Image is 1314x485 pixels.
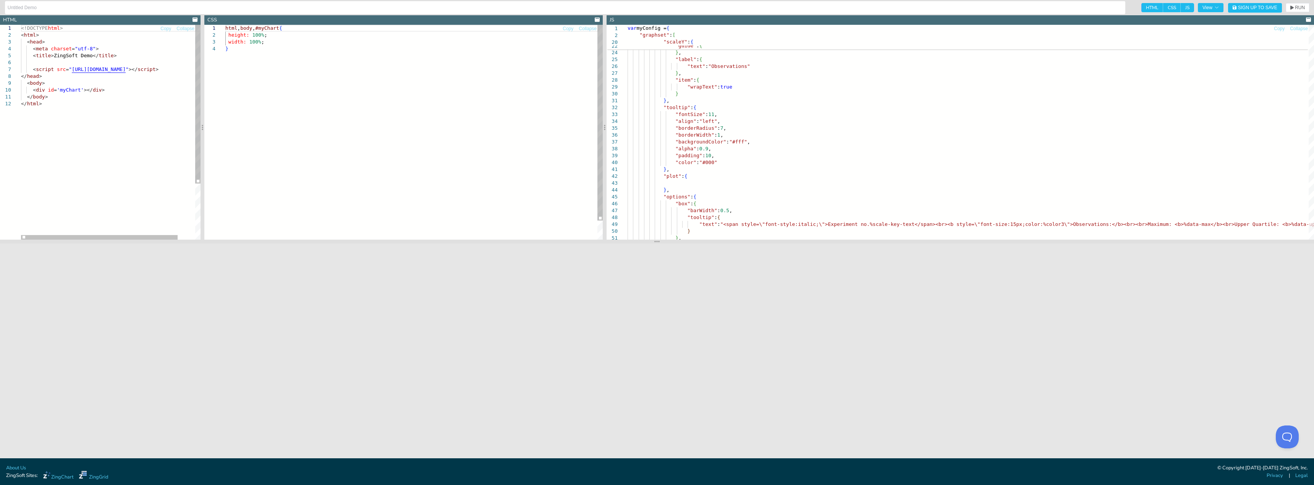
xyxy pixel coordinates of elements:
[51,53,54,58] span: >
[96,46,99,52] span: >
[747,139,750,145] span: ,
[240,25,252,31] span: body
[607,187,618,193] div: 44
[33,46,36,52] span: <
[72,46,75,52] span: =
[681,173,685,179] span: :
[264,32,267,38] span: ;
[607,145,618,152] div: 38
[27,101,39,106] span: html
[675,70,678,76] span: }
[711,153,714,158] span: ,
[33,53,36,58] span: <
[706,63,709,69] span: :
[717,221,720,227] span: :
[702,153,706,158] span: :
[708,63,750,69] span: "Observations"
[129,66,138,72] span: ></
[1289,472,1290,479] span: |
[717,132,720,138] span: 1
[27,94,33,100] span: </
[252,25,255,31] span: ,
[607,90,618,97] div: 30
[204,39,215,45] div: 3
[607,180,618,187] div: 43
[870,221,1016,227] span: %scale-key-text</span><br><b style=\"font-size:15
[636,25,666,31] span: myConfig =
[33,87,36,93] span: <
[667,25,670,31] span: {
[708,146,711,151] span: ,
[663,166,667,172] span: }
[42,39,45,45] span: >
[48,87,54,93] span: id
[279,25,282,31] span: {
[6,464,26,472] a: About Us
[699,146,708,151] span: 0.9
[1267,472,1283,479] a: Privacy
[1217,464,1308,472] div: © Copyright [DATE]-[DATE] ZingSoft, Inc.
[663,194,690,200] span: "options"
[562,25,574,32] button: Copy
[607,132,618,139] div: 36
[30,39,42,45] span: head
[699,56,702,62] span: {
[36,32,39,38] span: >
[578,25,597,32] button: Collapse
[126,66,129,72] span: "
[675,125,717,131] span: "borderRadius"
[54,53,93,58] span: ZingSoft Demo
[607,43,618,50] span: 22
[607,139,618,145] div: 37
[66,66,69,72] span: =
[69,66,72,72] span: "
[160,26,171,31] span: Copy
[678,70,681,76] span: ,
[610,16,614,24] div: JS
[93,87,102,93] span: div
[720,221,870,227] span: "<span style=\"font-style:italic;\">Experiment no.
[690,201,693,206] span: :
[672,32,675,38] span: [
[696,77,699,83] span: {
[720,125,723,131] span: 7
[114,53,117,58] span: >
[675,201,690,206] span: "box"
[729,208,732,213] span: ,
[30,80,42,86] span: body
[696,43,699,48] span: :
[207,16,217,24] div: CSS
[228,39,246,45] span: width:
[84,87,92,93] span: ></
[607,97,618,104] div: 31
[699,160,717,165] span: "#000"
[102,87,105,93] span: >
[675,91,678,97] span: }
[75,46,96,52] span: "utf-8"
[225,46,228,52] span: }
[688,208,717,213] span: "barWidth"
[54,87,57,93] span: =
[36,66,54,72] span: script
[675,77,693,83] span: "item"
[155,66,159,72] span: >
[688,228,691,234] span: }
[93,53,99,58] span: </
[252,32,264,38] span: 100%
[675,43,696,48] span: "guide"
[60,25,63,31] span: >
[249,39,261,45] span: 100%
[696,118,699,124] span: :
[1274,26,1285,31] span: Copy
[628,25,636,31] span: var
[24,32,36,38] span: html
[79,471,108,481] a: ZingGrid
[607,49,618,56] div: 24
[6,472,38,479] span: ZingSoft Sites:
[688,63,706,69] span: "text"
[667,166,670,172] span: ,
[607,104,618,111] div: 32
[675,118,696,124] span: "align"
[21,25,48,31] span: <!DOCTYPE
[607,125,618,132] div: 35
